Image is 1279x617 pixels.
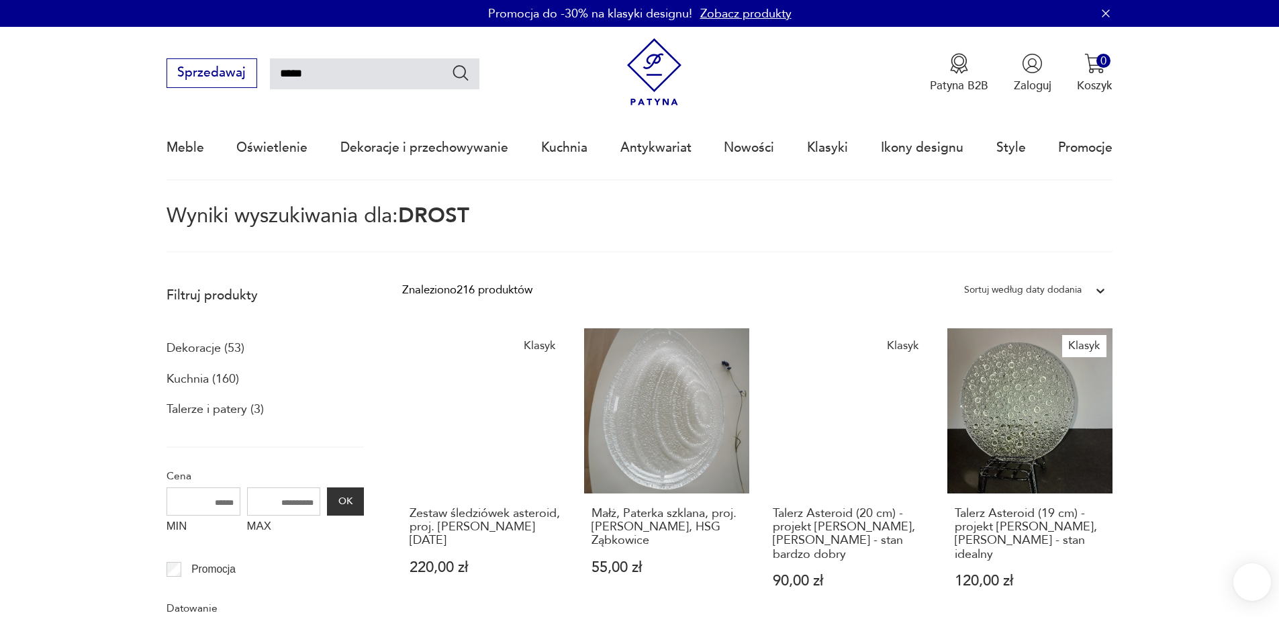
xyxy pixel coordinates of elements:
[620,117,692,179] a: Antykwariat
[247,516,321,541] label: MAX
[1014,78,1051,93] p: Zaloguj
[191,561,236,578] p: Promocja
[591,561,743,575] p: 55,00 zł
[620,38,688,106] img: Patyna - sklep z meblami i dekoracjami vintage
[807,117,848,179] a: Klasyki
[167,206,1113,252] p: Wyniki wyszukiwania dla:
[402,281,532,299] div: Znaleziono 216 produktów
[1084,53,1105,74] img: Ikona koszyka
[1058,117,1112,179] a: Promocje
[167,368,239,391] a: Kuchnia (160)
[930,53,988,93] button: Patyna B2B
[167,68,257,79] a: Sprzedawaj
[1077,53,1112,93] button: 0Koszyk
[167,117,204,179] a: Meble
[591,507,743,548] h3: Małż, Paterka szklana, proj. [PERSON_NAME], HSG Ząbkowice
[964,281,1082,299] div: Sortuj według daty dodania
[167,600,364,617] p: Datowanie
[340,117,508,179] a: Dekoracje i przechowywanie
[410,507,561,548] h3: Zestaw śledziówek asteroid, proj. [PERSON_NAME][DATE]
[949,53,969,74] img: Ikona medalu
[996,117,1026,179] a: Style
[167,287,364,304] p: Filtruj produkty
[398,201,469,230] span: DROST
[1022,53,1043,74] img: Ikonka użytkownika
[700,5,792,22] a: Zobacz produkty
[930,78,988,93] p: Patyna B2B
[488,5,692,22] p: Promocja do -30% na klasyki designu!
[930,53,988,93] a: Ikona medaluPatyna B2B
[1233,563,1271,601] iframe: Smartsupp widget button
[881,117,963,179] a: Ikony designu
[955,574,1106,588] p: 120,00 zł
[724,117,774,179] a: Nowości
[167,398,264,421] a: Talerze i patery (3)
[541,117,587,179] a: Kuchnia
[1077,78,1112,93] p: Koszyk
[773,574,924,588] p: 90,00 zł
[773,507,924,562] h3: Talerz Asteroid (20 cm) - projekt [PERSON_NAME], [PERSON_NAME] - stan bardzo dobry
[167,337,244,360] a: Dekoracje (53)
[167,58,257,88] button: Sprzedawaj
[410,561,561,575] p: 220,00 zł
[167,516,240,541] label: MIN
[327,487,363,516] button: OK
[236,117,307,179] a: Oświetlenie
[451,63,471,83] button: Szukaj
[167,467,364,485] p: Cena
[955,507,1106,562] h3: Talerz Asteroid (19 cm) - projekt [PERSON_NAME], [PERSON_NAME] - stan idealny
[1014,53,1051,93] button: Zaloguj
[1096,54,1110,68] div: 0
